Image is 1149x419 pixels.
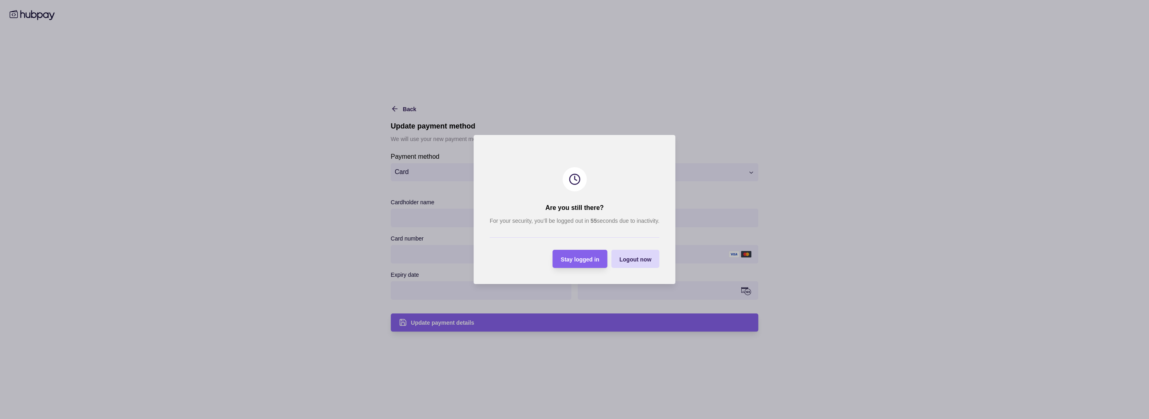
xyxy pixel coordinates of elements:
p: For your security, you’ll be logged out in seconds due to inactivity. [489,216,659,225]
button: Logout now [611,250,659,268]
h2: Are you still there? [545,203,604,212]
span: Stay logged in [561,256,599,263]
button: Stay logged in [553,250,608,268]
span: Logout now [619,256,651,263]
strong: 55 [591,218,597,224]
